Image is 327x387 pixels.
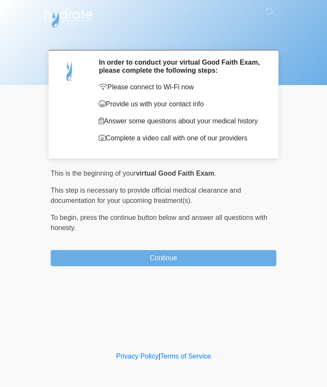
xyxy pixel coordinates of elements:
[99,116,264,126] p: Answer some questions about your medical history
[57,58,83,84] img: Agent Avatar
[44,31,283,46] h1: ‎ ‎ ‎ ‎
[51,170,136,177] span: This is the beginning of your
[99,58,264,74] h2: In order to conduct your virtual Good Faith Exam, please complete the following steps:
[51,187,241,204] span: This step is necessary to provide official medical clearance and documentation for your upcoming ...
[158,353,160,360] a: |
[42,6,94,28] img: Hydrate IV Bar - Arcadia Logo
[99,99,264,109] p: Provide us with your contact info
[99,133,264,143] p: Complete a video call with one of our providers
[51,250,276,266] button: Continue
[160,353,211,360] a: Terms of Service
[99,82,264,92] p: Please connect to Wi-Fi now
[51,214,267,231] span: press the continue button below and answer all questions with honesty.
[136,170,214,177] strong: virtual Good Faith Exam
[116,353,159,360] a: Privacy Policy
[214,170,216,177] span: .
[51,214,80,221] span: To begin,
